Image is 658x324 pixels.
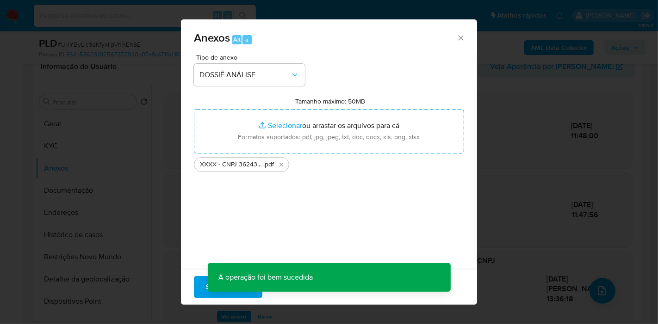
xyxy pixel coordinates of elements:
span: DOSSIÊ ANÁLISE [199,70,290,79]
label: Tamanho máximo: 50MB [296,97,366,105]
span: .pdf [263,160,274,169]
span: Alt [233,35,241,44]
button: Subir arquivo [194,276,262,298]
button: Fechar [456,33,465,42]
span: a [245,35,248,44]
span: Tipo de anexo [196,54,307,61]
span: Cancelar [278,277,308,297]
span: Anexos [194,30,230,46]
p: A operação foi bem sucedida [208,263,324,292]
span: Subir arquivo [206,277,250,297]
button: Excluir XXXX - CNPJ 36243649000180 - CONDOR BIKE COMERCIO DE BICICLETAS LTDA.pdf [276,159,287,170]
span: XXXX - CNPJ 36243649000180 - CONDOR BIKE COMERCIO DE BICICLETAS LTDA [200,160,263,169]
button: DOSSIÊ ANÁLISE [194,64,305,86]
ul: Arquivos selecionados [194,153,464,172]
